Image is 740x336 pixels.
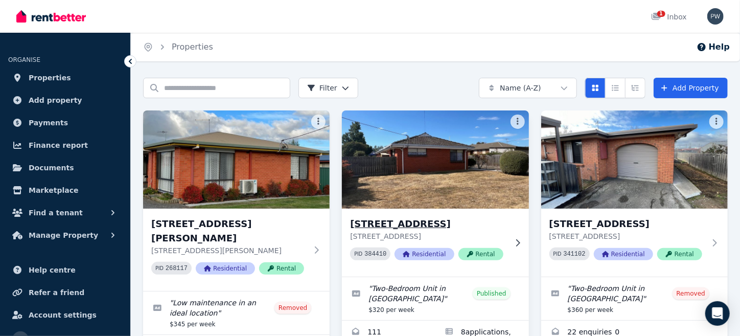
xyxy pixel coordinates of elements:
h3: [STREET_ADDRESS][PERSON_NAME] [151,217,307,245]
a: Edit listing: Low maintenance in an ideal location [143,292,330,334]
button: Expanded list view [625,78,645,98]
span: Add property [29,94,82,106]
a: Add property [8,90,122,110]
span: Residential [196,262,255,275]
small: PID [354,251,362,257]
span: Documents [29,162,74,174]
div: Open Intercom Messenger [705,301,730,326]
button: More options [311,115,326,129]
span: Filter [307,83,337,93]
p: [STREET_ADDRESS] [549,231,705,241]
span: Account settings [29,309,97,321]
a: Properties [172,42,213,52]
code: 341102 [564,251,586,258]
img: 1/3 Burnett Street, Longford [143,110,330,209]
small: PID [553,251,562,257]
a: Edit listing: Two-Bedroom Unit in Longford [342,277,528,320]
a: Payments [8,113,122,133]
span: Residential [594,248,653,260]
p: [STREET_ADDRESS][PERSON_NAME] [151,245,307,256]
a: Edit listing: Two-Bedroom Unit in Longford [541,277,728,320]
img: Paul Williams [707,8,724,25]
nav: Breadcrumb [131,33,225,61]
a: 1/50 Malcombe St, Longford[STREET_ADDRESS][STREET_ADDRESS]PID 384410ResidentialRental [342,110,528,277]
code: 268117 [166,265,188,272]
span: Manage Property [29,229,98,241]
span: Payments [29,117,68,129]
a: Add Property [654,78,728,98]
a: Marketplace [8,180,122,200]
span: Help centre [29,264,76,276]
span: Refer a friend [29,286,84,299]
button: Card view [585,78,606,98]
span: Properties [29,72,71,84]
img: 2/3 Burghley Street, Longford [541,110,728,209]
span: Marketplace [29,184,78,196]
a: Account settings [8,305,122,325]
button: Compact list view [605,78,626,98]
a: Help centre [8,260,122,280]
a: Properties [8,68,122,88]
span: Rental [657,248,702,260]
small: PID [155,265,164,271]
span: Find a tenant [29,207,83,219]
button: Name (A-Z) [479,78,577,98]
h3: [STREET_ADDRESS] [350,217,506,231]
div: View options [585,78,645,98]
span: Residential [395,248,454,260]
button: More options [511,115,525,129]
a: Finance report [8,135,122,155]
button: More options [709,115,724,129]
span: Name (A-Z) [500,83,541,93]
a: 2/3 Burghley Street, Longford[STREET_ADDRESS][STREET_ADDRESS]PID 341102ResidentialRental [541,110,728,277]
img: RentBetter [16,9,86,24]
p: [STREET_ADDRESS] [350,231,506,241]
button: Manage Property [8,225,122,245]
img: 1/50 Malcombe St, Longford [337,108,534,211]
span: Finance report [29,139,88,151]
a: Refer a friend [8,282,122,303]
button: Help [697,41,730,53]
a: Documents [8,158,122,178]
span: 1 [657,11,665,17]
h3: [STREET_ADDRESS] [549,217,705,231]
button: Find a tenant [8,203,122,223]
div: Inbox [651,12,687,22]
button: Filter [298,78,358,98]
span: Rental [458,248,503,260]
span: ORGANISE [8,56,40,63]
a: 1/3 Burnett Street, Longford[STREET_ADDRESS][PERSON_NAME][STREET_ADDRESS][PERSON_NAME]PID 268117R... [143,110,330,291]
code: 384410 [364,251,386,258]
span: Rental [259,262,304,275]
